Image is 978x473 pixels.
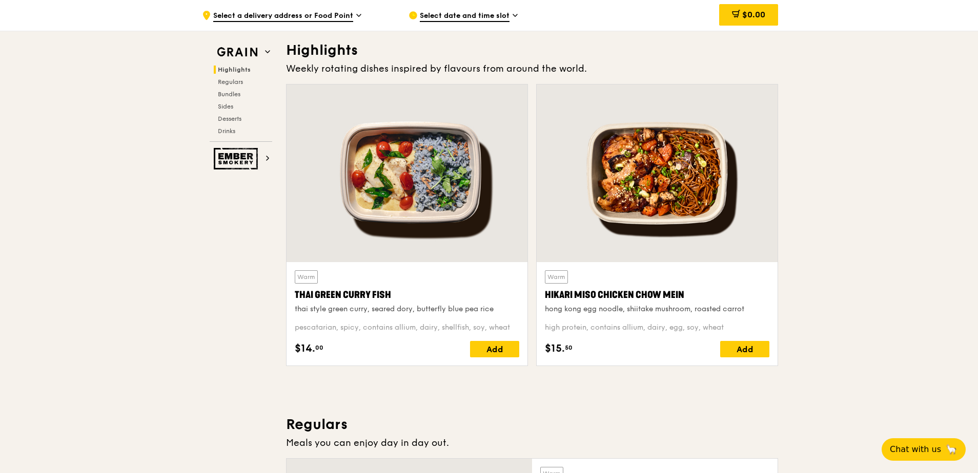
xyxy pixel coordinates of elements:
div: Warm [545,270,568,284]
img: Grain web logo [214,43,261,61]
div: thai style green curry, seared dory, butterfly blue pea rice [295,304,519,314]
div: Add [720,341,769,357]
span: $15. [545,341,565,356]
span: 00 [315,343,323,352]
h3: Highlights [286,41,778,59]
div: pescatarian, spicy, contains allium, dairy, shellfish, soy, wheat [295,322,519,333]
div: Add [470,341,519,357]
div: Weekly rotating dishes inspired by flavours from around the world. [286,61,778,76]
span: Highlights [218,66,251,73]
div: Warm [295,270,318,284]
span: 🦙 [945,443,957,456]
div: Hikari Miso Chicken Chow Mein [545,288,769,302]
div: Thai Green Curry Fish [295,288,519,302]
span: Bundles [218,91,240,98]
span: 50 [565,343,573,352]
span: Desserts [218,115,241,122]
img: Ember Smokery web logo [214,148,261,169]
span: Select a delivery address or Food Point [213,11,353,22]
div: hong kong egg noodle, shiitake mushroom, roasted carrot [545,304,769,314]
h3: Regulars [286,415,778,434]
button: Chat with us🦙 [882,438,966,461]
span: Regulars [218,78,243,85]
div: Meals you can enjoy day in day out. [286,436,778,450]
span: Select date and time slot [420,11,510,22]
div: high protein, contains allium, dairy, egg, soy, wheat [545,322,769,333]
span: $14. [295,341,315,356]
span: Drinks [218,127,235,135]
span: Chat with us [890,443,941,456]
span: Sides [218,103,233,110]
span: $0.00 [742,10,765,19]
